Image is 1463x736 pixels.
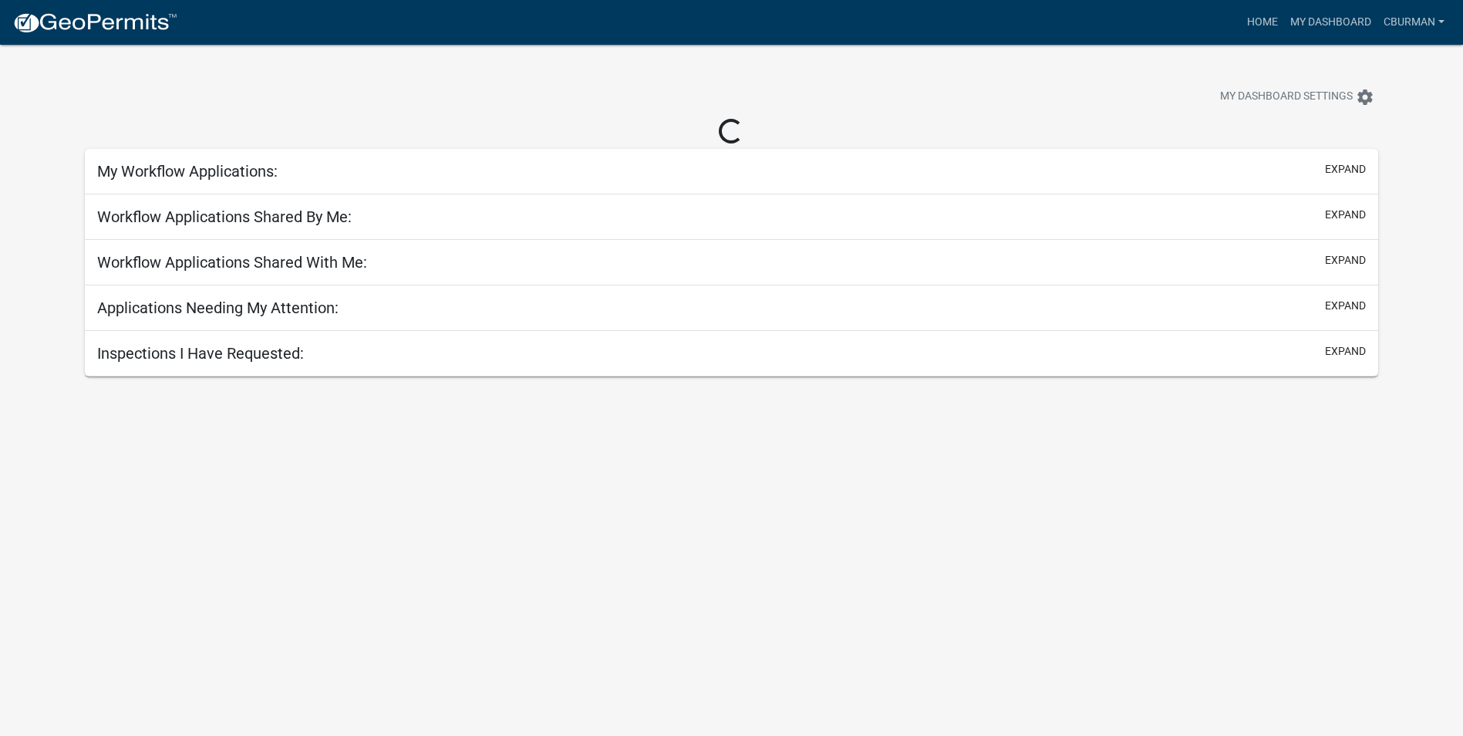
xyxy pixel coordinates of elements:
h5: My Workflow Applications: [97,162,278,181]
a: Home [1241,8,1284,37]
button: expand [1325,343,1366,360]
button: expand [1325,252,1366,268]
span: My Dashboard Settings [1220,88,1353,106]
a: My Dashboard [1284,8,1377,37]
button: expand [1325,161,1366,177]
i: settings [1356,88,1374,106]
h5: Workflow Applications Shared By Me: [97,208,352,226]
button: expand [1325,207,1366,223]
a: cburman [1377,8,1451,37]
h5: Applications Needing My Attention: [97,299,339,317]
button: My Dashboard Settingssettings [1208,82,1387,112]
button: expand [1325,298,1366,314]
h5: Workflow Applications Shared With Me: [97,253,367,272]
h5: Inspections I Have Requested: [97,344,304,363]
